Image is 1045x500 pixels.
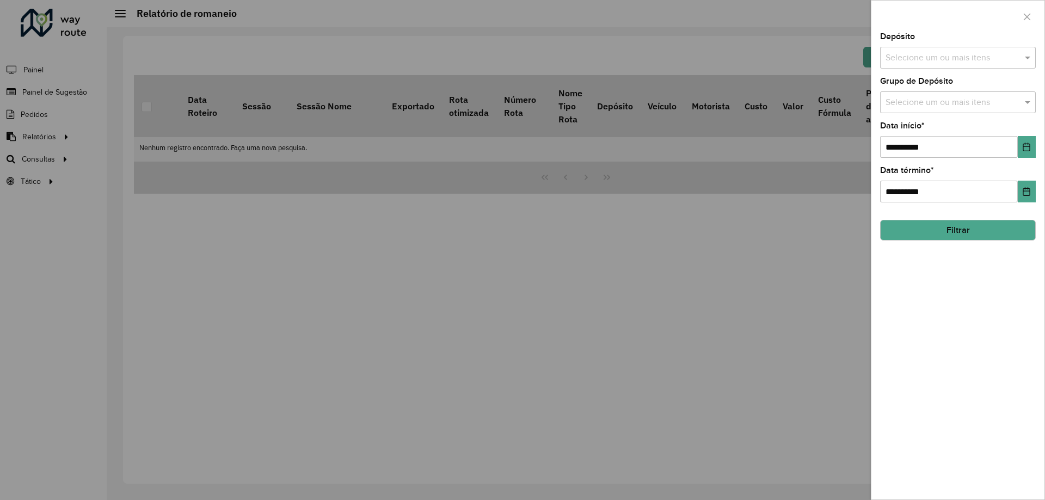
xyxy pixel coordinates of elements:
button: Filtrar [880,220,1036,240]
button: Choose Date [1018,136,1036,158]
label: Data término [880,164,934,177]
label: Grupo de Depósito [880,75,953,88]
button: Choose Date [1018,181,1036,202]
label: Depósito [880,30,915,43]
label: Data início [880,119,925,132]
